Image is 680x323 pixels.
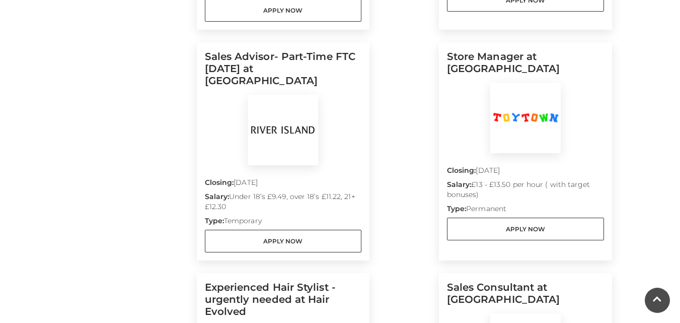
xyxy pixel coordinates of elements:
[205,230,362,252] a: Apply Now
[205,50,362,95] h5: Sales Advisor- Part-Time FTC [DATE] at [GEOGRAPHIC_DATA]
[248,95,318,165] img: River Island
[447,165,604,179] p: [DATE]
[447,218,604,240] a: Apply Now
[205,191,362,216] p: Under 18’s £9.49, over 18’s £11.22, 21+ £12.30
[447,204,604,218] p: Permanent
[205,216,224,225] strong: Type:
[447,180,472,189] strong: Salary:
[447,281,604,313] h5: Sales Consultant at [GEOGRAPHIC_DATA]
[205,192,230,201] strong: Salary:
[447,166,476,175] strong: Closing:
[205,178,234,187] strong: Closing:
[490,83,561,153] img: Toy Town
[447,50,604,83] h5: Store Manager at [GEOGRAPHIC_DATA]
[205,177,362,191] p: [DATE]
[447,179,604,204] p: £13 - £13.50 per hour ( with target bonuses)
[205,216,362,230] p: Temporary
[447,204,466,213] strong: Type:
